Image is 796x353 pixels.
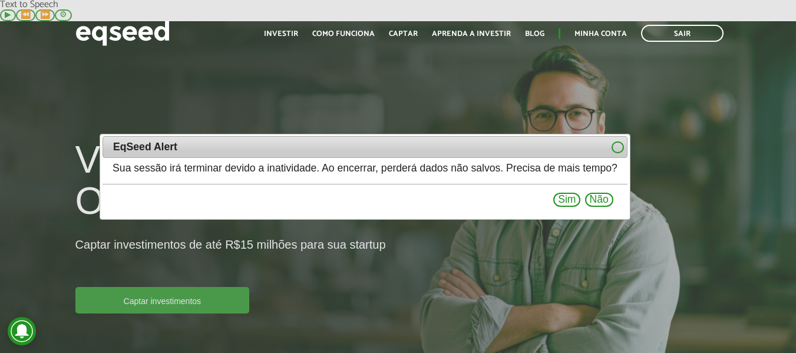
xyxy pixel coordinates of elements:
[264,30,298,38] a: Investir
[553,193,580,207] button: Sim
[641,25,724,42] a: Sair
[585,193,613,207] button: Não
[432,30,511,38] a: Aprenda a investir
[312,30,375,38] a: Como funciona
[389,30,418,38] a: Captar
[574,30,627,38] a: Minha conta
[525,30,544,38] a: Blog
[113,142,566,153] span: EqSeed Alert
[75,18,170,49] img: EqSeed
[103,158,628,179] div: Sua sessão irá terminar devido a inatividade. Ao encerrar, perderá dados não salvos. Precisa de m...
